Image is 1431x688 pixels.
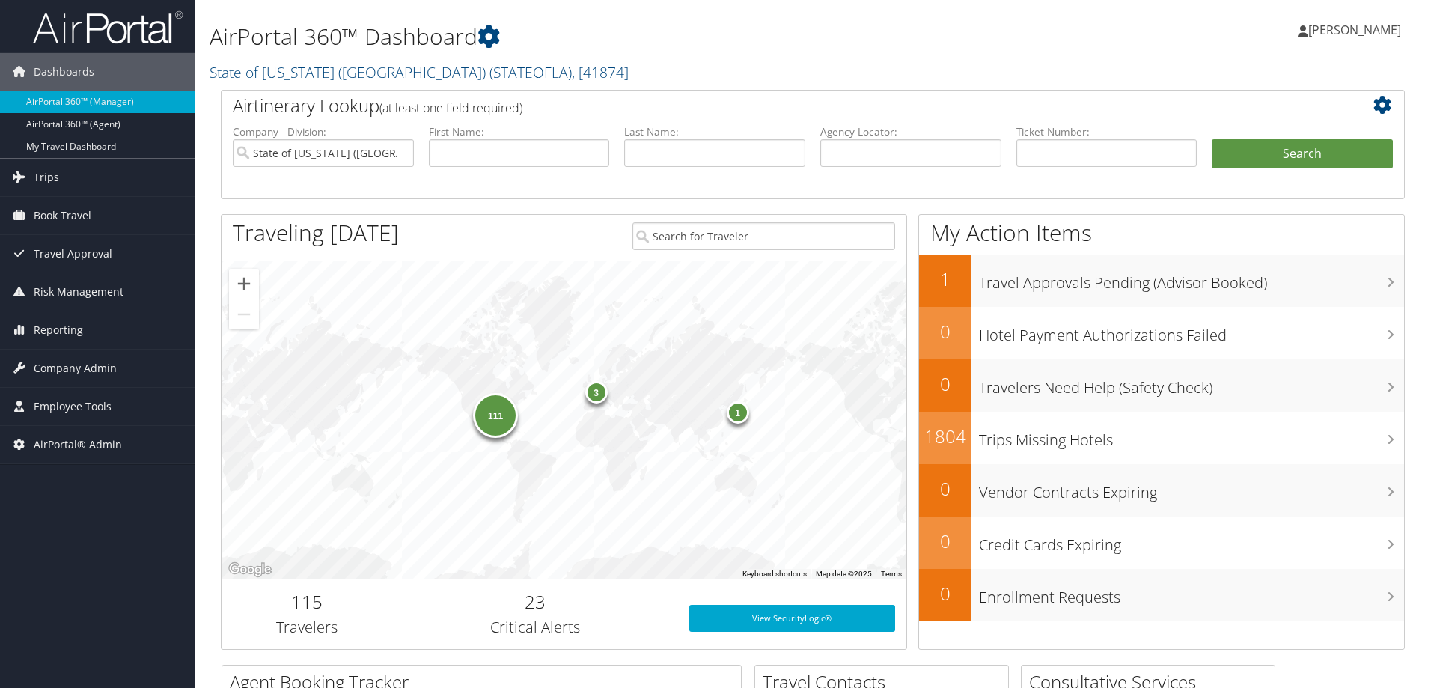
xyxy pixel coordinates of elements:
span: [PERSON_NAME] [1308,22,1401,38]
button: Search [1212,139,1393,169]
button: Zoom in [229,269,259,299]
img: Google [225,560,275,579]
button: Keyboard shortcuts [742,569,807,579]
span: Employee Tools [34,388,112,425]
label: Company - Division: [233,124,414,139]
h3: Travelers [233,617,382,638]
span: , [ 41874 ] [572,62,629,82]
h2: 1 [919,267,971,292]
a: 0Credit Cards Expiring [919,517,1404,569]
a: 0Enrollment Requests [919,569,1404,621]
span: Company Admin [34,350,117,387]
span: Map data ©2025 [816,570,872,578]
a: View SecurityLogic® [689,605,895,632]
label: First Name: [429,124,610,139]
a: Open this area in Google Maps (opens a new window) [225,560,275,579]
h3: Enrollment Requests [979,579,1404,608]
a: 0Travelers Need Help (Safety Check) [919,359,1404,412]
a: 1Travel Approvals Pending (Advisor Booked) [919,255,1404,307]
div: 111 [473,393,518,438]
label: Last Name: [624,124,805,139]
h3: Travelers Need Help (Safety Check) [979,370,1404,398]
input: Search for Traveler [632,222,895,250]
h2: 23 [404,589,667,615]
h3: Hotel Payment Authorizations Failed [979,317,1404,346]
h2: 1804 [919,424,971,449]
h3: Credit Cards Expiring [979,527,1404,555]
span: Risk Management [34,273,123,311]
div: 1 [727,401,749,424]
span: Book Travel [34,197,91,234]
label: Agency Locator: [820,124,1001,139]
span: AirPortal® Admin [34,426,122,463]
h3: Travel Approvals Pending (Advisor Booked) [979,265,1404,293]
label: Ticket Number: [1016,124,1197,139]
a: [PERSON_NAME] [1298,7,1416,52]
span: Travel Approval [34,235,112,273]
span: Dashboards [34,53,94,91]
h1: My Action Items [919,217,1404,249]
img: airportal-logo.png [33,10,183,45]
a: Terms (opens in new tab) [881,570,902,578]
h2: Airtinerary Lookup [233,93,1294,118]
a: State of [US_STATE] ([GEOGRAPHIC_DATA]) [210,62,629,82]
h2: 0 [919,371,971,397]
span: (at least one field required) [379,100,522,116]
a: 1804Trips Missing Hotels [919,412,1404,464]
h1: AirPortal 360™ Dashboard [210,21,1014,52]
a: 0Hotel Payment Authorizations Failed [919,307,1404,359]
a: 0Vendor Contracts Expiring [919,464,1404,517]
h2: 0 [919,529,971,554]
h3: Trips Missing Hotels [979,422,1404,451]
h2: 0 [919,319,971,344]
span: ( STATEOFLA ) [489,62,572,82]
button: Zoom out [229,299,259,329]
h3: Critical Alerts [404,617,667,638]
h2: 0 [919,476,971,502]
h3: Vendor Contracts Expiring [979,475,1404,503]
h2: 0 [919,581,971,606]
span: Trips [34,159,59,196]
div: 3 [585,380,608,403]
span: Reporting [34,311,83,349]
h1: Traveling [DATE] [233,217,399,249]
h2: 115 [233,589,382,615]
